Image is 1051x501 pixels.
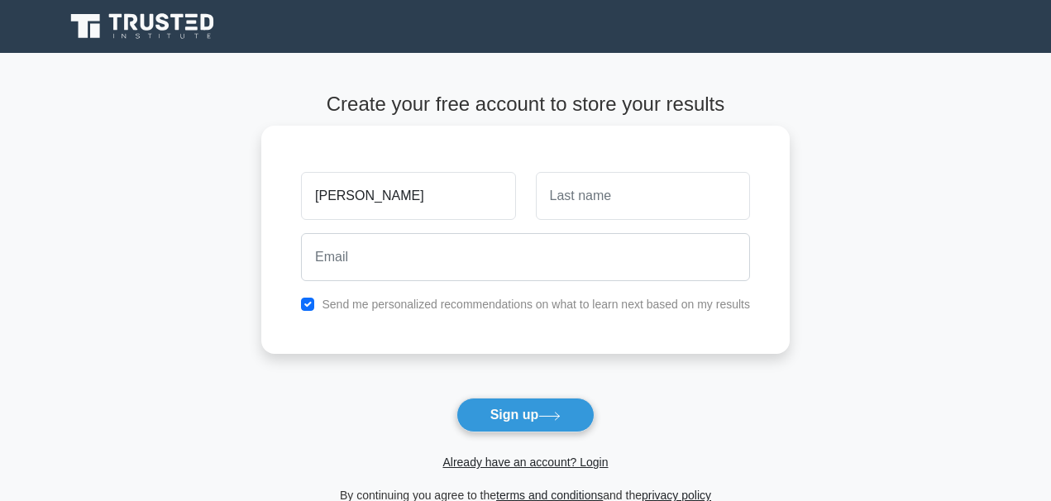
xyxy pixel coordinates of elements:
[301,172,515,220] input: First name
[456,398,595,432] button: Sign up
[536,172,750,220] input: Last name
[442,456,608,469] a: Already have an account? Login
[261,93,790,117] h4: Create your free account to store your results
[301,233,750,281] input: Email
[322,298,750,311] label: Send me personalized recommendations on what to learn next based on my results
